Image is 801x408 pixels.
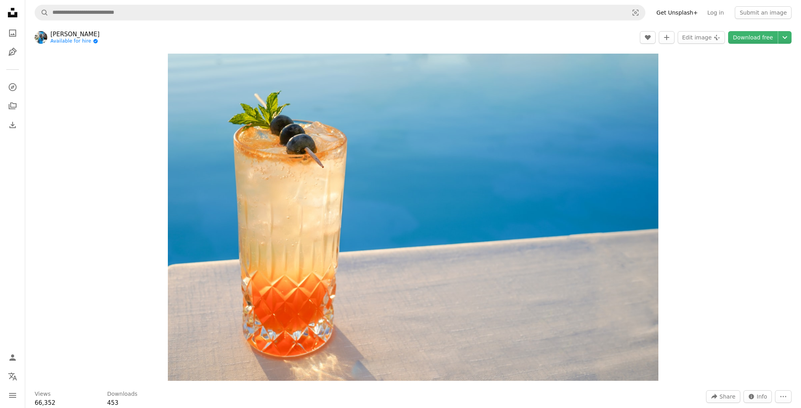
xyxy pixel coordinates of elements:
a: Photos [5,25,20,41]
a: [PERSON_NAME] [50,30,100,38]
button: Language [5,369,20,384]
h3: Downloads [107,390,138,398]
button: Search Unsplash [35,5,48,20]
form: Find visuals sitewide [35,5,645,20]
h3: Views [35,390,51,398]
button: More Actions [775,390,792,403]
button: Menu [5,388,20,403]
img: Go to Paola F's profile [35,31,47,44]
button: Edit image [678,31,725,44]
button: Like [640,31,656,44]
a: Available for hire [50,38,100,45]
button: Choose download size [778,31,792,44]
button: Stats about this image [743,390,772,403]
a: Download History [5,117,20,133]
a: Log in / Sign up [5,350,20,365]
a: Collections [5,98,20,114]
a: Download free [728,31,778,44]
a: Get Unsplash+ [652,6,703,19]
span: Share [719,391,735,402]
button: Visual search [626,5,645,20]
button: Add to Collection [659,31,675,44]
button: Zoom in on this image [168,54,658,381]
button: Share this image [706,390,740,403]
a: Explore [5,79,20,95]
span: 453 [107,399,119,406]
span: Info [757,391,768,402]
a: Log in [703,6,729,19]
button: Submit an image [735,6,792,19]
a: Illustrations [5,44,20,60]
span: 66,352 [35,399,56,406]
img: a drink with a garnish garnish on top of it [168,54,658,381]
